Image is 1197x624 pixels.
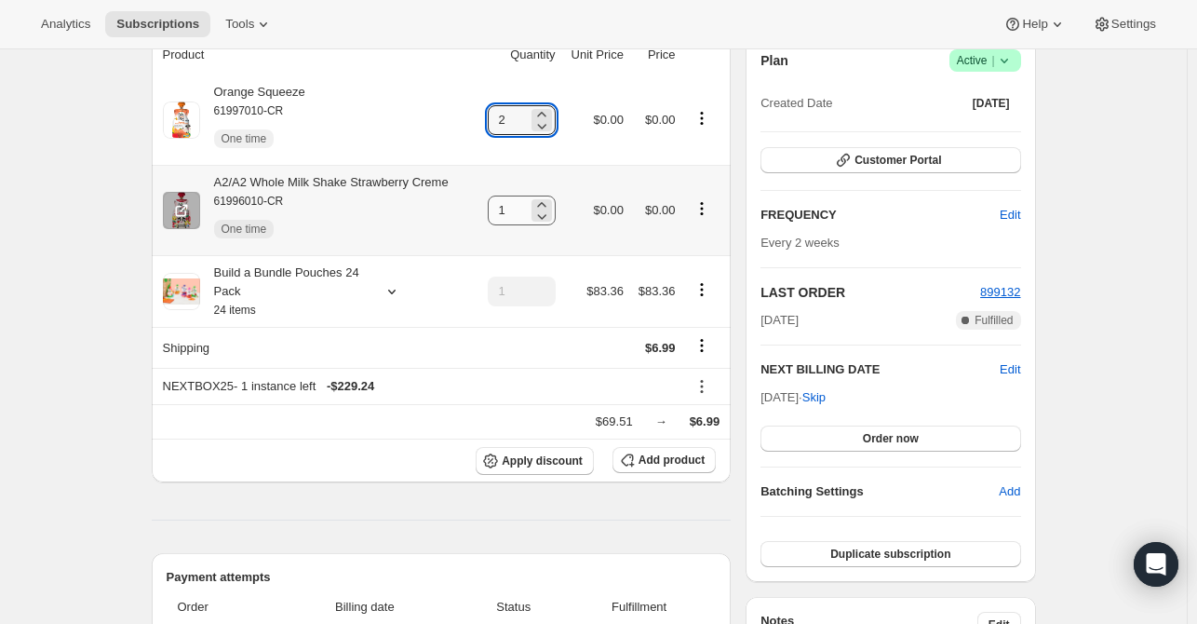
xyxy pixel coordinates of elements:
img: product img [163,102,200,139]
div: → [655,413,667,431]
th: Price [629,34,681,75]
span: $0.00 [645,113,676,127]
span: Billing date [276,598,453,617]
a: 899132 [980,285,1020,299]
button: 899132 [980,283,1020,302]
button: Product actions [687,108,717,129]
span: Add product [639,453,705,468]
button: [DATE] [962,90,1021,116]
span: Apply discount [502,454,583,468]
span: Duplicate subscription [830,547,950,562]
button: Tools [214,11,284,37]
div: Build a Bundle Pouches 24 Pack [200,264,368,319]
button: Apply discount [476,447,594,475]
span: Fulfillment [573,598,705,617]
div: Open Intercom Messenger [1134,542,1178,587]
h2: Plan [760,51,788,70]
button: Edit [989,200,1031,230]
button: Order now [760,426,1020,452]
button: Help [992,11,1077,37]
th: Unit Price [561,34,629,75]
span: $0.00 [645,203,676,217]
th: Product [152,34,477,75]
span: Order now [863,431,919,446]
span: Customer Portal [854,153,941,168]
button: Skip [791,383,837,413]
span: Subscriptions [116,17,199,32]
img: product img [163,192,200,229]
h2: NEXT BILLING DATE [760,360,1000,379]
small: 61996010-CR [214,195,284,208]
span: [DATE] [973,96,1010,111]
span: Skip [802,388,826,407]
small: 24 items [214,304,256,317]
h2: LAST ORDER [760,283,980,302]
span: Status [464,598,562,617]
span: Edit [1000,206,1020,224]
button: Analytics [30,11,101,37]
button: Product actions [687,279,717,300]
button: Shipping actions [687,335,717,356]
button: Add product [612,447,716,473]
span: | [991,53,994,68]
th: Shipping [152,327,477,368]
h6: Batching Settings [760,482,999,501]
span: $83.36 [639,284,676,298]
span: Created Date [760,94,832,113]
button: Product actions [687,198,717,219]
span: Every 2 weeks [760,236,840,250]
span: One time [222,131,267,146]
span: Add [999,482,1020,501]
span: Settings [1111,17,1156,32]
span: Help [1022,17,1047,32]
span: [DATE] [760,311,799,330]
small: 61997010-CR [214,104,284,117]
button: Duplicate subscription [760,541,1020,567]
th: Quantity [476,34,560,75]
button: Subscriptions [105,11,210,37]
span: $6.99 [690,414,720,428]
div: $69.51 [596,413,633,431]
span: One time [222,222,267,237]
button: Customer Portal [760,147,1020,173]
span: Active [957,51,1014,70]
div: Orange Squeeze [200,83,305,157]
span: Tools [225,17,254,32]
button: Edit [1000,360,1020,379]
span: - $229.24 [327,377,374,396]
div: NEXTBOX25 - 1 instance left [163,377,676,396]
span: Fulfilled [975,313,1013,328]
span: $83.36 [586,284,624,298]
span: [DATE] · [760,390,826,404]
span: $6.99 [645,341,676,355]
span: Analytics [41,17,90,32]
button: Settings [1082,11,1167,37]
div: A2/A2 Whole Milk Shake Strawberry Creme [200,173,449,248]
span: $0.00 [593,113,624,127]
h2: Payment attempts [167,568,717,587]
span: $0.00 [593,203,624,217]
button: Add [988,477,1031,507]
h2: FREQUENCY [760,206,1000,224]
